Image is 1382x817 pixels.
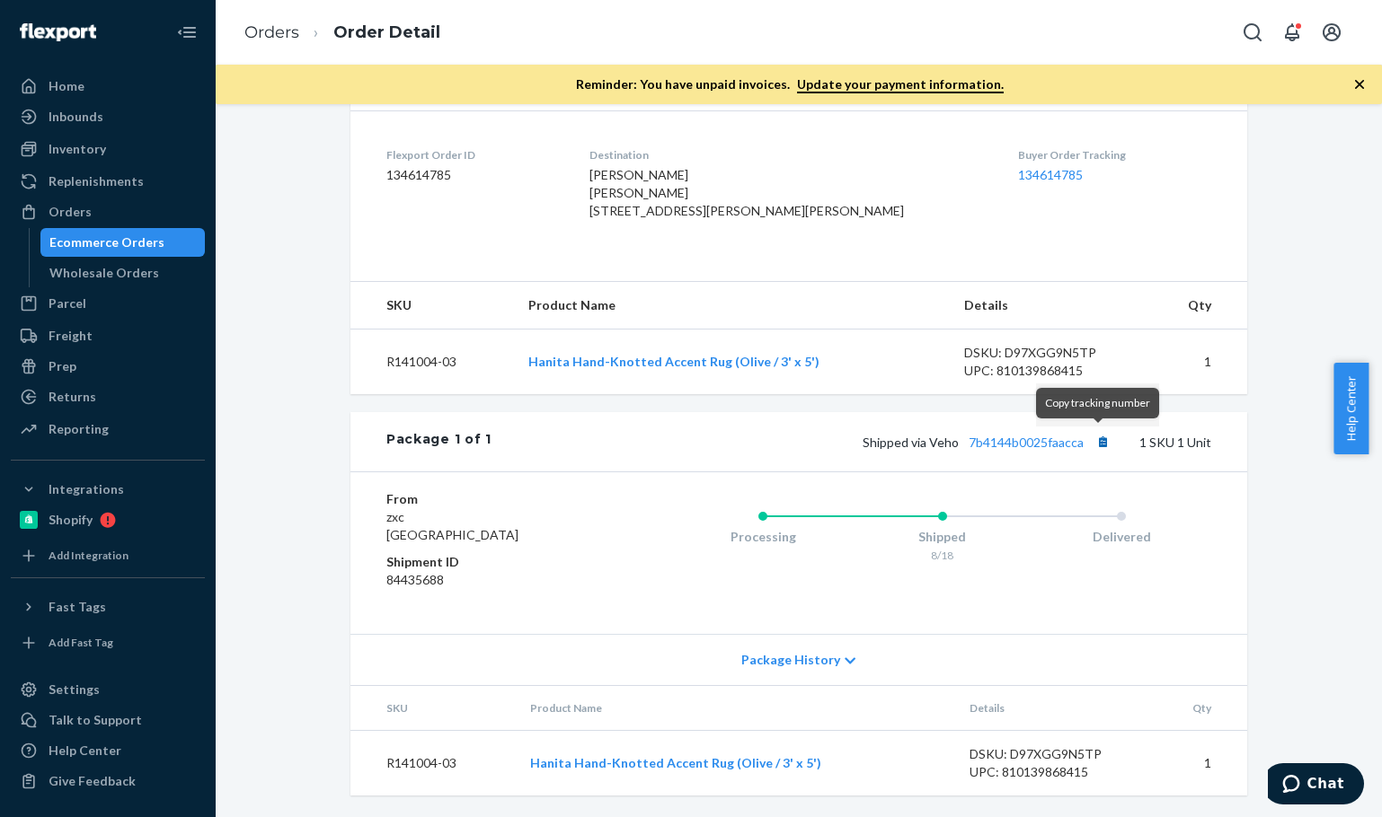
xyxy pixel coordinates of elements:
[386,430,492,453] div: Package 1 of 1
[386,553,601,571] dt: Shipment ID
[49,772,136,790] div: Give Feedback
[49,233,164,251] div: Ecommerce Orders
[169,14,205,50] button: Close Navigation
[49,511,93,529] div: Shopify
[11,593,205,621] button: Fast Tags
[11,475,205,504] button: Integrations
[350,329,514,395] td: R141004-03
[955,686,1153,731] th: Details
[1091,430,1114,453] button: Copy tracking number
[230,6,455,59] ol: breadcrumbs
[49,172,144,190] div: Replenishments
[49,140,106,158] div: Inventory
[11,352,205,381] a: Prep
[244,22,299,42] a: Orders
[11,321,205,350] a: Freight
[1032,528,1211,546] div: Delivered
[49,357,76,375] div: Prep
[1147,329,1247,395] td: 1
[350,686,516,731] th: SKU
[1314,14,1350,50] button: Open account menu
[11,736,205,765] a: Help Center
[49,108,103,126] div: Inbounds
[40,228,206,257] a: Ecommerce Orders
[49,480,124,498] div: Integrations
[950,282,1147,329] th: Details
[49,327,93,345] div: Freight
[333,22,440,42] a: Order Detail
[11,706,205,734] button: Talk to Support
[1333,363,1369,454] button: Help Center
[969,435,1084,450] a: 7b4144b0025faacca
[589,147,989,163] dt: Destination
[11,102,205,131] a: Inbounds
[49,635,113,650] div: Add Fast Tag
[863,435,1114,450] span: Shipped via Veho
[514,282,949,329] th: Product Name
[1268,763,1364,808] iframe: Opens a widget where you can chat to one of our agents
[673,528,853,546] div: Processing
[49,420,109,438] div: Reporting
[970,745,1138,763] div: DSKU: D97XGG9N5TP
[11,415,205,444] a: Reporting
[49,77,84,95] div: Home
[853,548,1032,563] div: 8/18
[49,388,96,406] div: Returns
[516,686,955,731] th: Product Name
[11,72,205,101] a: Home
[350,282,514,329] th: SKU
[589,167,904,218] span: [PERSON_NAME] [PERSON_NAME] [STREET_ADDRESS][PERSON_NAME][PERSON_NAME]
[49,742,121,760] div: Help Center
[576,75,1004,93] p: Reminder: You have unpaid invoices.
[492,430,1211,453] div: 1 SKU 1 Unit
[350,731,516,796] td: R141004-03
[49,711,142,729] div: Talk to Support
[386,147,561,163] dt: Flexport Order ID
[797,76,1004,93] a: Update your payment information.
[1018,147,1211,163] dt: Buyer Order Tracking
[11,541,205,570] a: Add Integration
[853,528,1032,546] div: Shipped
[1152,686,1247,731] th: Qty
[49,681,100,698] div: Settings
[49,264,159,282] div: Wholesale Orders
[40,259,206,287] a: Wholesale Orders
[530,755,821,770] a: Hanita Hand-Knotted Accent Rug (Olive / 3' x 5')
[964,344,1133,362] div: DSKU: D97XGG9N5TP
[11,382,205,411] a: Returns
[741,651,840,669] span: Package History
[11,505,205,534] a: Shopify
[11,628,205,657] a: Add Fast Tag
[386,571,601,589] dd: 84435688
[11,675,205,704] a: Settings
[1235,14,1271,50] button: Open Search Box
[1045,396,1150,409] span: Copy tracking number
[49,598,106,616] div: Fast Tags
[964,362,1133,380] div: UPC: 810139868415
[11,198,205,226] a: Orders
[11,167,205,196] a: Replenishments
[49,548,128,563] div: Add Integration
[1274,14,1310,50] button: Open notifications
[1147,282,1247,329] th: Qty
[11,767,205,795] button: Give Feedback
[386,166,561,184] dd: 134614785
[970,763,1138,781] div: UPC: 810139868415
[386,509,518,542] span: zxc [GEOGRAPHIC_DATA]
[1152,731,1247,796] td: 1
[11,289,205,318] a: Parcel
[386,490,601,508] dt: From
[528,354,819,369] a: Hanita Hand-Knotted Accent Rug (Olive / 3' x 5')
[1018,167,1083,182] a: 134614785
[49,203,92,221] div: Orders
[11,135,205,163] a: Inventory
[20,23,96,41] img: Flexport logo
[49,294,86,312] div: Parcel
